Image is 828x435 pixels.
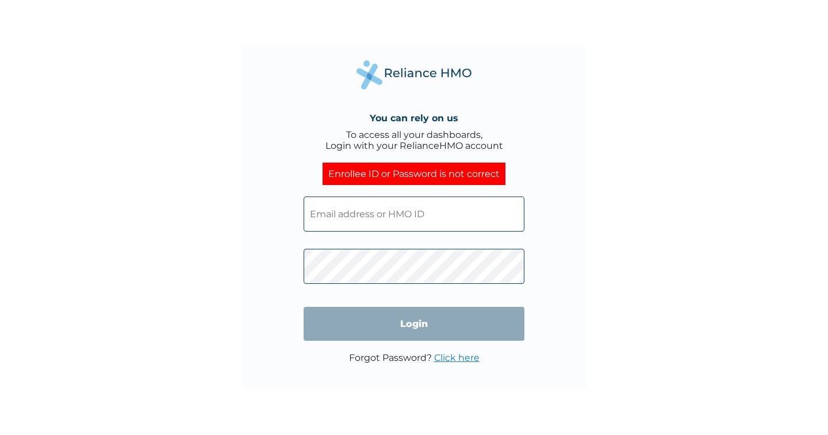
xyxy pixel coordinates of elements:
[434,352,480,363] a: Click here
[356,60,471,90] img: Reliance Health's Logo
[349,352,480,363] p: Forgot Password?
[304,307,524,341] input: Login
[325,129,503,151] div: To access all your dashboards, Login with your RelianceHMO account
[323,163,505,185] div: Enrollee ID or Password is not correct
[370,113,458,124] h4: You can rely on us
[304,197,524,232] input: Email address or HMO ID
